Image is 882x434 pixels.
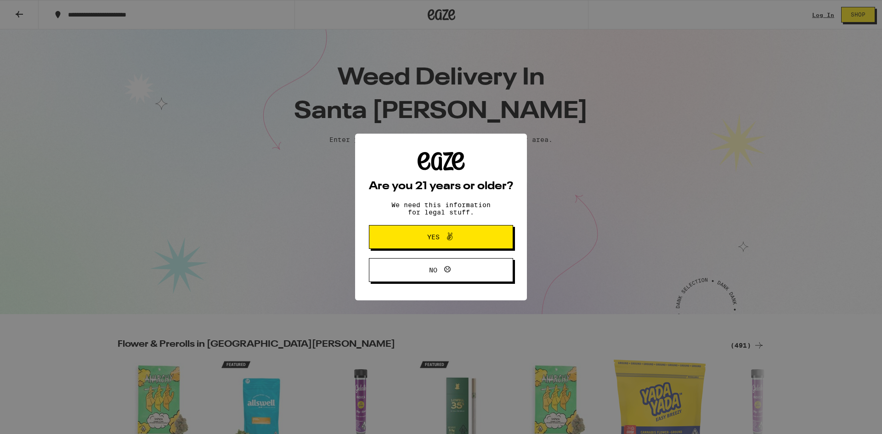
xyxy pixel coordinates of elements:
[6,6,66,14] span: Hi. Need any help?
[429,267,437,273] span: No
[369,225,513,249] button: Yes
[384,201,498,216] p: We need this information for legal stuff.
[427,234,440,240] span: Yes
[369,258,513,282] button: No
[369,181,513,192] h2: Are you 21 years or older?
